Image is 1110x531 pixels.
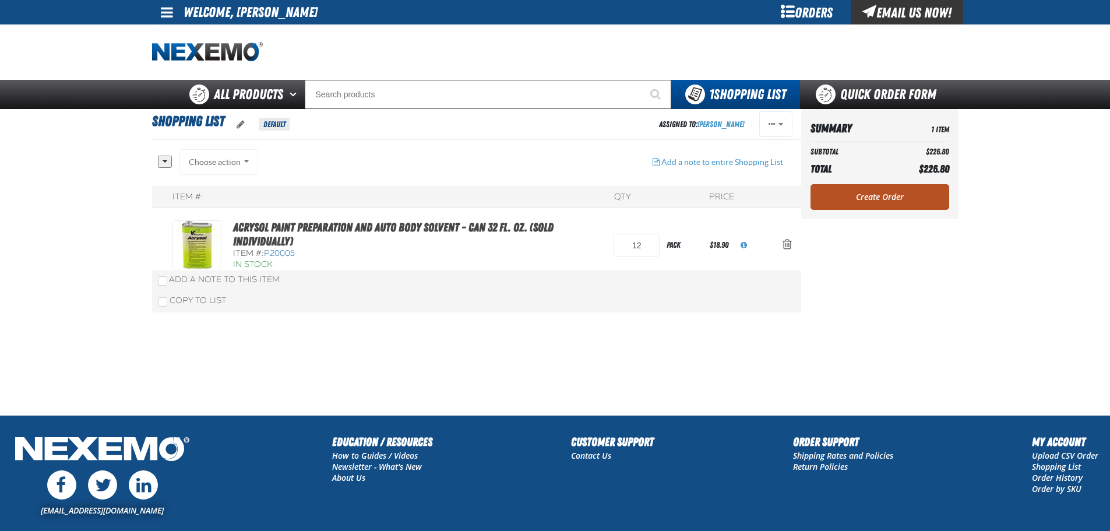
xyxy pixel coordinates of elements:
[890,118,949,139] td: 1 Item
[773,233,801,258] button: Action Remove Acrysol Paint Preparation and Auto Body Solvent - Can 32 fl. Oz. (Sold Individually...
[793,461,848,472] a: Return Policies
[332,472,365,483] a: About Us
[264,248,295,258] span: P20005
[169,275,280,284] span: Add a Note to This Item
[158,296,227,305] label: Copy To List
[172,192,203,203] div: Item #:
[1032,450,1098,461] a: Upload CSV Order
[41,505,164,516] a: [EMAIL_ADDRESS][DOMAIN_NAME]
[709,192,734,203] div: Price
[1032,433,1098,451] h2: My Account
[227,112,254,138] button: oro.shoppinglist.label.edit.tooltip
[332,450,418,461] a: How to Guides / Videos
[614,192,630,203] div: QTY
[233,259,602,270] div: In Stock
[214,84,283,105] span: All Products
[1032,483,1081,494] a: Order by SKU
[793,450,893,461] a: Shipping Rates and Policies
[731,233,756,258] button: View All Prices for P20005
[671,80,800,109] button: You have 1 Shopping List. Open to view details
[709,86,786,103] span: Shopping List
[811,184,949,210] a: Create Order
[571,433,654,451] h2: Customer Support
[152,42,263,62] img: Nexemo logo
[259,118,290,131] span: Default
[571,450,611,461] a: Contact Us
[152,42,263,62] a: Home
[152,113,224,129] span: Shopping List
[1032,461,1081,472] a: Shopping List
[305,80,671,109] input: Search
[659,117,745,132] div: Assigned To:
[811,144,890,160] th: Subtotal
[614,234,660,257] input: Product Quantity
[643,149,792,175] button: Add a note to entire Shopping List
[811,118,890,139] th: Summary
[233,220,554,248] a: Acrysol Paint Preparation and Auto Body Solvent - Can 32 fl. Oz. (Sold Individually)
[660,232,707,258] div: pack
[332,433,432,451] h2: Education / Resources
[759,111,792,137] button: Actions of Shopping List
[709,86,714,103] strong: 1
[811,160,890,178] th: Total
[890,144,949,160] td: $226.80
[800,80,958,109] a: Quick Order Form
[158,297,167,307] input: Copy To List
[332,461,422,472] a: Newsletter - What's New
[697,119,745,129] a: [PERSON_NAME]
[286,80,305,109] button: Open All Products pages
[12,433,193,467] img: Nexemo Logo
[793,433,893,451] h2: Order Support
[642,80,671,109] button: Start Searching
[233,248,602,259] div: Item #:
[158,276,167,286] input: Add a Note to This Item
[1032,472,1083,483] a: Order History
[710,240,729,249] span: $18.90
[919,163,949,175] span: $226.80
